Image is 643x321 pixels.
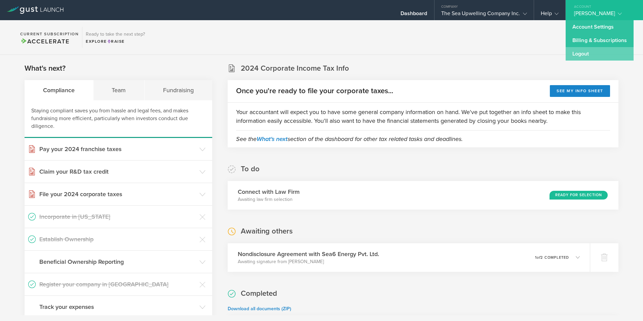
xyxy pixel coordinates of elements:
[537,255,540,260] em: of
[39,280,196,289] h3: Register your company in [GEOGRAPHIC_DATA]
[236,135,463,143] em: See the section of the dashboard for other tax related tasks and deadlines.
[236,86,393,96] h2: Once you're ready to file your corporate taxes...
[39,190,196,199] h3: File your 2024 corporate taxes
[550,191,608,200] div: Ready for Selection
[20,32,79,36] h2: Current Subscription
[86,38,145,44] div: Explore
[86,32,145,37] h3: Ready to take the next step?
[39,167,196,176] h3: Claim your R&D tax credit
[441,10,527,20] div: The Sea Upwelling Company Inc.
[25,100,212,138] div: Staying compliant saves you from hassle and legal fees, and makes fundraising more efficient, par...
[574,10,631,20] div: [PERSON_NAME]
[541,10,559,20] div: Help
[550,85,610,97] button: See my info sheet
[535,256,569,259] p: 1 2 completed
[609,289,643,321] iframe: Chat Widget
[257,135,288,143] a: What's next
[39,235,196,244] h3: Establish Ownership
[238,196,300,203] p: Awaiting law firm selection
[401,10,427,20] div: Dashboard
[39,257,196,266] h3: Beneficial Ownership Reporting
[39,302,196,311] h3: Track your expenses
[39,212,196,221] h3: Incorporate in [US_STATE]
[238,258,379,265] p: Awaiting signature from [PERSON_NAME]
[145,80,212,100] div: Fundraising
[20,38,69,45] span: Accelerate
[82,27,148,48] div: Ready to take the next step?ExploreRaise
[241,226,293,236] h2: Awaiting others
[238,187,300,196] h3: Connect with Law Firm
[238,250,379,258] h3: Nondisclosure Agreement with Sea6 Energy Pvt. Ltd.
[241,164,260,174] h2: To do
[241,64,349,73] h2: 2024 Corporate Income Tax Info
[228,306,291,312] a: Download all documents (ZIP)
[25,80,93,100] div: Compliance
[39,145,196,153] h3: Pay your 2024 franchise taxes
[236,108,610,125] p: Your accountant will expect you to have some general company information on hand. We've put toget...
[93,80,145,100] div: Team
[241,289,277,298] h2: Completed
[107,39,125,44] span: Raise
[228,181,618,210] div: Connect with Law FirmAwaiting law firm selectionReady for Selection
[25,64,66,73] h2: What's next?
